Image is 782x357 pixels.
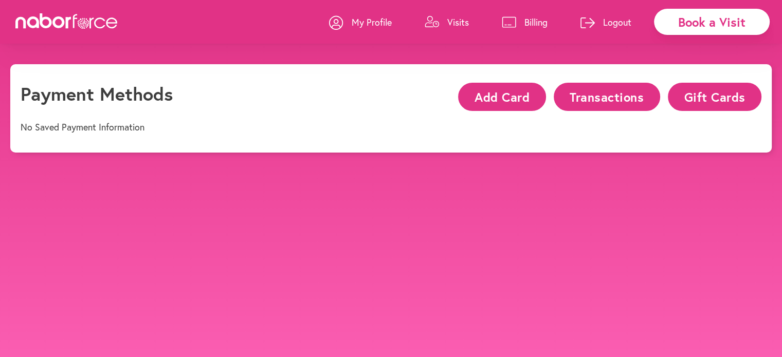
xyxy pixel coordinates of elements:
[447,16,469,28] p: Visits
[502,7,548,37] a: Billing
[546,91,660,101] a: Transactions
[580,7,631,37] a: Logout
[425,7,469,37] a: Visits
[524,16,548,28] p: Billing
[668,83,761,111] button: Gift Cards
[603,16,631,28] p: Logout
[458,83,545,111] button: Add Card
[352,16,392,28] p: My Profile
[329,7,392,37] a: My Profile
[654,9,770,35] div: Book a Visit
[21,83,173,105] h1: Payment Methods
[21,122,144,133] p: No Saved Payment Information
[554,83,660,111] button: Transactions
[660,91,761,101] a: Gift Cards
